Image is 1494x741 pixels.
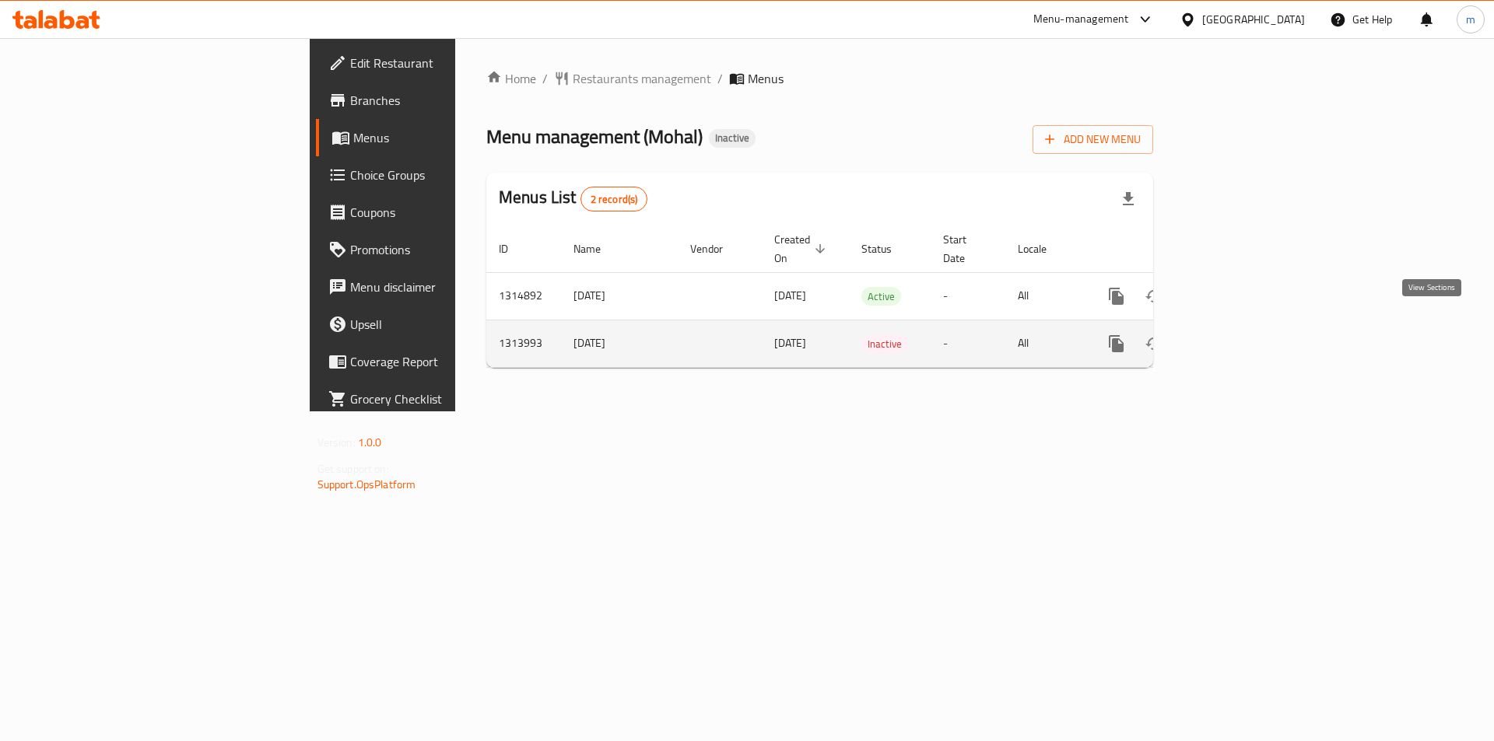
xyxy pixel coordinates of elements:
[316,380,559,418] a: Grocery Checklist
[861,287,901,306] div: Active
[1045,130,1141,149] span: Add New Menu
[690,239,743,258] span: Vendor
[709,131,756,145] span: Inactive
[943,230,987,267] span: Start Date
[1033,125,1153,154] button: Add New Menu
[717,69,723,88] li: /
[561,320,678,367] td: [DATE]
[350,203,547,222] span: Coupons
[573,69,711,88] span: Restaurants management
[316,268,559,306] a: Menu disclaimer
[350,54,547,72] span: Edit Restaurant
[350,278,547,296] span: Menu disclaimer
[317,474,416,495] a: Support.OpsPlatform
[709,129,756,148] div: Inactive
[350,390,547,408] span: Grocery Checklist
[316,156,559,194] a: Choice Groups
[1033,10,1129,29] div: Menu-management
[1098,325,1135,362] button: more
[861,239,912,258] span: Status
[316,194,559,231] a: Coupons
[353,128,547,147] span: Menus
[499,239,528,258] span: ID
[1202,11,1305,28] div: [GEOGRAPHIC_DATA]
[1466,11,1475,28] span: m
[748,69,784,88] span: Menus
[554,69,711,88] a: Restaurants management
[1018,239,1067,258] span: Locale
[1110,180,1147,218] div: Export file
[499,186,647,211] h2: Menus List
[1098,278,1135,315] button: more
[486,119,703,154] span: Menu management ( Mohal )
[316,44,559,82] a: Edit Restaurant
[581,192,647,207] span: 2 record(s)
[316,306,559,343] a: Upsell
[358,432,382,453] span: 1.0.0
[486,69,1153,88] nav: breadcrumb
[1135,278,1173,315] button: Change Status
[350,315,547,334] span: Upsell
[573,239,621,258] span: Name
[350,166,547,184] span: Choice Groups
[931,272,1005,320] td: -
[861,288,901,306] span: Active
[350,91,547,110] span: Branches
[774,285,806,306] span: [DATE]
[316,343,559,380] a: Coverage Report
[931,320,1005,367] td: -
[580,187,648,211] div: Total records count
[350,240,547,259] span: Promotions
[774,230,830,267] span: Created On
[1085,225,1260,273] th: Actions
[316,231,559,268] a: Promotions
[317,432,356,453] span: Version:
[1005,272,1085,320] td: All
[486,225,1260,368] table: enhanced table
[774,333,806,353] span: [DATE]
[1135,325,1173,362] button: Change Status
[317,459,389,479] span: Get support on:
[861,335,908,353] span: Inactive
[316,82,559,119] a: Branches
[316,119,559,156] a: Menus
[1005,320,1085,367] td: All
[561,272,678,320] td: [DATE]
[350,352,547,371] span: Coverage Report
